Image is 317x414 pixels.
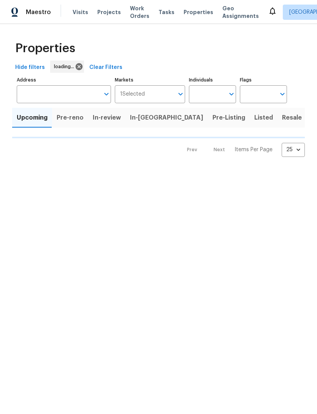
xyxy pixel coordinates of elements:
[120,91,145,98] span: 1 Selected
[235,146,273,153] p: Items Per Page
[26,8,51,16] span: Maestro
[97,8,121,16] span: Projects
[189,78,236,82] label: Individuals
[212,112,245,123] span: Pre-Listing
[158,10,174,15] span: Tasks
[282,112,302,123] span: Resale
[15,63,45,72] span: Hide filters
[175,89,186,99] button: Open
[54,63,77,70] span: loading...
[86,61,125,75] button: Clear Filters
[89,63,122,72] span: Clear Filters
[277,89,288,99] button: Open
[93,112,121,123] span: In-review
[12,61,48,75] button: Hide filters
[184,8,213,16] span: Properties
[222,5,259,20] span: Geo Assignments
[180,143,305,157] nav: Pagination Navigation
[130,5,149,20] span: Work Orders
[57,112,84,123] span: Pre-reno
[50,61,84,73] div: loading...
[17,112,48,123] span: Upcoming
[226,89,237,99] button: Open
[240,78,287,82] label: Flags
[115,78,185,82] label: Markets
[73,8,88,16] span: Visits
[15,45,75,52] span: Properties
[101,89,112,99] button: Open
[254,112,273,123] span: Listed
[17,78,111,82] label: Address
[282,140,305,160] div: 25
[130,112,203,123] span: In-[GEOGRAPHIC_DATA]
